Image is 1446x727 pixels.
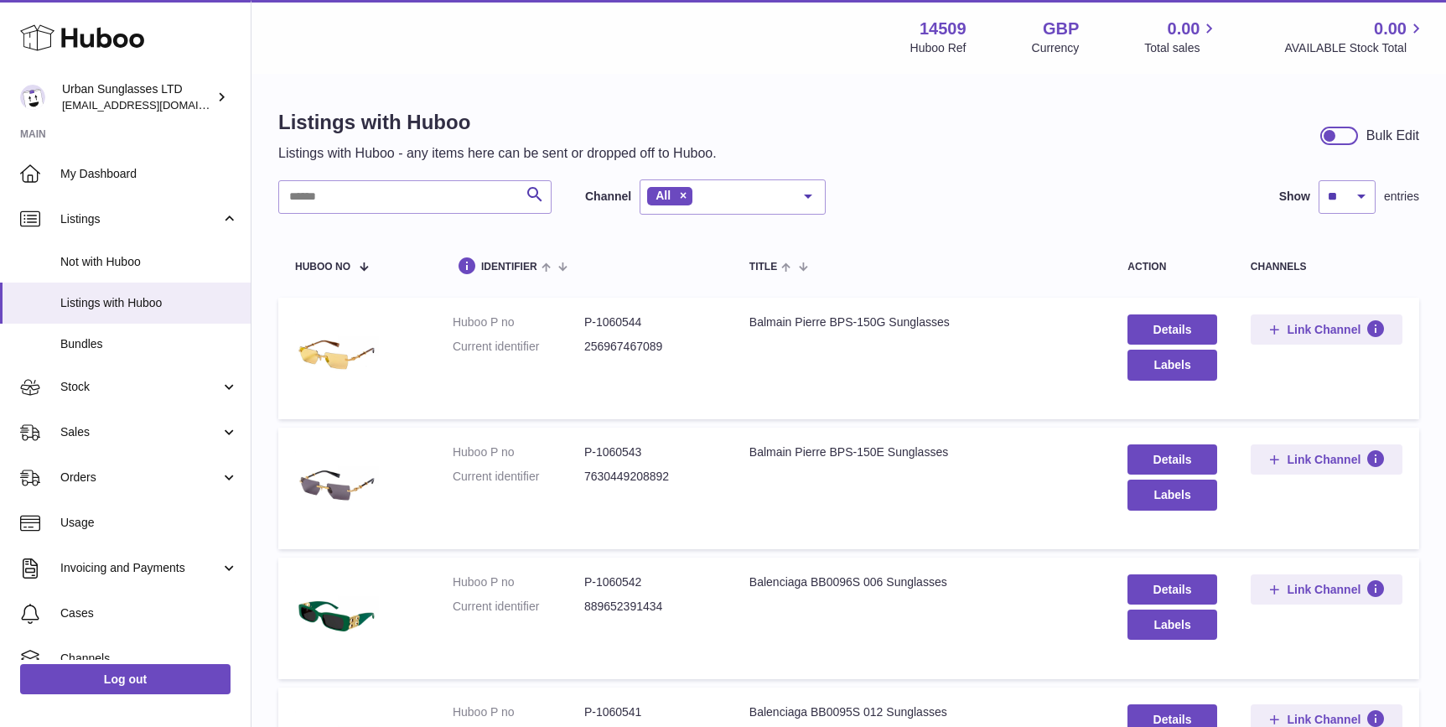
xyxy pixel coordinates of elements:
strong: 14509 [920,18,967,40]
dt: Huboo P no [453,574,584,590]
dd: P-1060541 [584,704,716,720]
dt: Huboo P no [453,704,584,720]
label: Show [1279,189,1310,205]
dt: Current identifier [453,599,584,615]
strong: GBP [1043,18,1079,40]
label: Channel [585,189,631,205]
div: Balmain Pierre BPS-150E Sunglasses [749,444,1095,460]
dt: Current identifier [453,339,584,355]
dd: P-1060543 [584,444,716,460]
img: Balmain Pierre BPS-150G Sunglasses [295,314,379,398]
button: Labels [1127,350,1216,380]
div: Bulk Edit [1366,127,1419,145]
span: Bundles [60,336,238,352]
div: Balmain Pierre BPS-150G Sunglasses [749,314,1095,330]
dd: 7630449208892 [584,469,716,485]
span: Sales [60,424,220,440]
span: Orders [60,470,220,486]
dd: 889652391434 [584,599,716,615]
dt: Huboo P no [453,444,584,460]
h1: Listings with Huboo [278,109,717,136]
span: Huboo no [295,262,350,273]
a: 0.00 Total sales [1144,18,1219,56]
span: Link Channel [1287,712,1360,727]
div: Urban Sunglasses LTD [62,81,213,113]
dd: P-1060542 [584,574,716,590]
span: Not with Huboo [60,254,238,270]
span: Usage [60,515,238,531]
span: My Dashboard [60,166,238,182]
div: Balenciaga BB0095S 012 Sunglasses [749,704,1095,720]
a: Log out [20,664,231,694]
div: Balenciaga BB0096S 006 Sunglasses [749,574,1095,590]
dd: 256967467089 [584,339,716,355]
button: Labels [1127,480,1216,510]
img: internalAdmin-14509@internal.huboo.com [20,85,45,110]
button: Link Channel [1251,444,1402,475]
span: entries [1384,189,1419,205]
span: title [749,262,777,273]
div: action [1127,262,1216,273]
dt: Current identifier [453,469,584,485]
span: AVAILABLE Stock Total [1284,40,1426,56]
a: Details [1127,574,1216,605]
span: All [656,189,671,202]
span: Total sales [1144,40,1219,56]
span: Cases [60,605,238,621]
span: Stock [60,379,220,395]
span: Link Channel [1287,582,1360,597]
a: 0.00 AVAILABLE Stock Total [1284,18,1426,56]
p: Listings with Huboo - any items here can be sent or dropped off to Huboo. [278,144,717,163]
span: Listings with Huboo [60,295,238,311]
a: Details [1127,444,1216,475]
span: Channels [60,651,238,667]
span: identifier [481,262,537,273]
a: Details [1127,314,1216,345]
img: Balmain Pierre BPS-150E Sunglasses [295,444,379,528]
span: Listings [60,211,220,227]
span: Link Channel [1287,322,1360,337]
span: Link Channel [1287,452,1360,467]
span: 0.00 [1168,18,1200,40]
button: Link Channel [1251,574,1402,605]
div: channels [1251,262,1402,273]
div: Huboo Ref [910,40,967,56]
dt: Huboo P no [453,314,584,330]
div: Currency [1032,40,1080,56]
span: Invoicing and Payments [60,560,220,576]
img: Balenciaga BB0096S 006 Sunglasses [295,574,379,658]
dd: P-1060544 [584,314,716,330]
button: Link Channel [1251,314,1402,345]
button: Labels [1127,610,1216,640]
span: [EMAIL_ADDRESS][DOMAIN_NAME] [62,98,246,112]
span: 0.00 [1374,18,1407,40]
